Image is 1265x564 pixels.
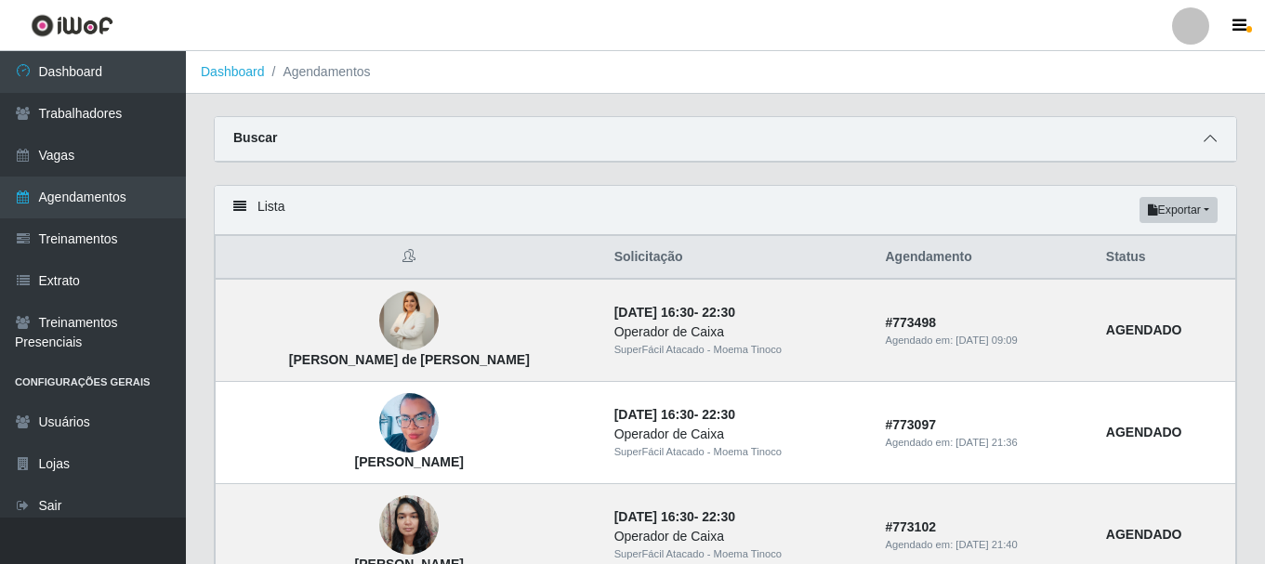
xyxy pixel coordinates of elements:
time: [DATE] 16:30 [614,407,694,422]
div: Agendado em: [885,435,1083,451]
strong: AGENDADO [1106,527,1182,542]
a: Dashboard [201,64,265,79]
time: [DATE] 16:30 [614,509,694,524]
img: CoreUI Logo [31,14,113,37]
li: Agendamentos [265,62,371,82]
div: Agendado em: [885,537,1083,553]
time: 22:30 [702,509,735,524]
div: Lista [215,186,1236,235]
time: 22:30 [702,407,735,422]
strong: AGENDADO [1106,425,1182,439]
strong: Buscar [233,130,277,145]
th: Agendamento [874,236,1094,280]
img: Samara Caroline Oliveira De Souza [379,386,439,461]
th: Solicitação [603,236,875,280]
strong: AGENDADO [1106,322,1182,337]
time: [DATE] 21:40 [955,539,1017,550]
button: Exportar [1140,197,1218,223]
div: Operador de Caixa [614,322,863,342]
strong: - [614,407,735,422]
div: Operador de Caixa [614,527,863,546]
div: Operador de Caixa [614,425,863,444]
time: [DATE] 21:36 [955,437,1017,448]
strong: # 773498 [885,315,936,330]
strong: [PERSON_NAME] [355,454,464,469]
strong: # 773102 [885,519,936,534]
div: SuperFácil Atacado - Moema Tinoco [614,546,863,562]
time: 22:30 [702,305,735,320]
div: SuperFácil Atacado - Moema Tinoco [614,342,863,358]
strong: - [614,509,735,524]
div: SuperFácil Atacado - Moema Tinoco [614,444,863,460]
nav: breadcrumb [186,51,1265,94]
strong: [PERSON_NAME] de [PERSON_NAME] [289,352,530,367]
img: Joyce Costa de Oliveira Leocadio [379,269,439,373]
strong: # 773097 [885,417,936,432]
time: [DATE] 16:30 [614,305,694,320]
th: Status [1095,236,1236,280]
strong: - [614,305,735,320]
div: Agendado em: [885,333,1083,348]
time: [DATE] 09:09 [955,334,1017,346]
